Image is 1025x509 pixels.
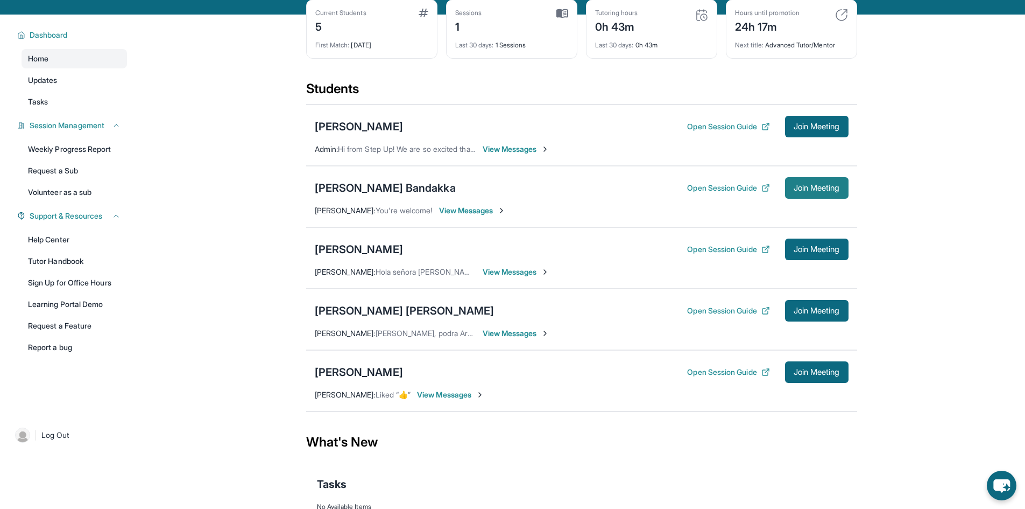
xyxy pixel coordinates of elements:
img: Chevron-Right [497,206,506,215]
div: [PERSON_NAME] [315,242,403,257]
a: Tasks [22,92,127,111]
span: Hola señora [PERSON_NAME], este es un recordatorio que [PERSON_NAME] tiene tutoria a las 5:00-6:0... [376,267,747,276]
a: Sign Up for Office Hours [22,273,127,292]
a: |Log Out [11,423,127,447]
img: card [835,9,848,22]
span: [PERSON_NAME] : [315,390,376,399]
button: Support & Resources [25,211,121,221]
span: You're welcome! [376,206,433,215]
img: card [419,9,428,17]
div: What's New [306,419,857,466]
span: [PERSON_NAME] : [315,329,376,338]
span: [PERSON_NAME] : [315,206,376,215]
img: user-img [15,428,30,443]
span: View Messages [483,267,550,277]
span: [PERSON_NAME], podra Aryan atender la sesión [PERSON_NAME] de las 3:00pm-4:00pm? [376,329,687,338]
div: Current Students [315,9,366,17]
span: Liked “👍” [376,390,411,399]
span: Tasks [28,96,48,107]
div: [PERSON_NAME] [315,365,403,380]
div: 24h 17m [735,17,800,34]
img: card [695,9,708,22]
span: Admin : [315,144,338,154]
button: Open Session Guide [687,367,769,378]
div: 1 Sessions [455,34,568,50]
div: [PERSON_NAME] [315,119,403,134]
div: 5 [315,17,366,34]
a: Help Center [22,230,127,249]
img: Chevron-Right [541,145,549,154]
span: Last 30 days : [455,41,494,49]
a: Learning Portal Demo [22,295,127,314]
button: Open Session Guide [687,305,769,316]
span: View Messages [417,389,484,400]
div: Tutoring hours [595,9,638,17]
a: Weekly Progress Report [22,140,127,159]
span: Home [28,53,48,64]
span: Join Meeting [794,185,840,191]
span: Support & Resources [30,211,102,221]
button: Join Meeting [785,300,849,322]
a: Home [22,49,127,68]
span: Log Out [41,430,69,441]
span: Dashboard [30,30,68,40]
span: Session Management [30,120,104,131]
button: Join Meeting [785,177,849,199]
img: Chevron-Right [541,268,549,276]
div: [PERSON_NAME] [PERSON_NAME] [315,303,494,318]
span: Join Meeting [794,308,840,314]
div: Advanced Tutor/Mentor [735,34,848,50]
a: Request a Feature [22,316,127,336]
a: Tutor Handbook [22,252,127,271]
button: Join Meeting [785,239,849,260]
span: View Messages [483,328,550,339]
button: chat-button [987,471,1016,500]
div: Sessions [455,9,482,17]
span: Updates [28,75,58,86]
span: Last 30 days : [595,41,634,49]
span: Join Meeting [794,246,840,253]
div: Hours until promotion [735,9,800,17]
span: Join Meeting [794,123,840,130]
div: [PERSON_NAME] Bandakka [315,180,456,196]
span: Next title : [735,41,764,49]
img: Chevron-Right [541,329,549,338]
button: Join Meeting [785,116,849,137]
span: View Messages [439,205,506,216]
button: Dashboard [25,30,121,40]
a: Report a bug [22,338,127,357]
span: | [34,429,37,442]
div: Students [306,80,857,104]
button: Open Session Guide [687,183,769,193]
div: 0h 43m [595,34,708,50]
button: Open Session Guide [687,121,769,132]
a: Request a Sub [22,161,127,180]
a: Updates [22,71,127,90]
span: Join Meeting [794,369,840,375]
button: Session Management [25,120,121,131]
div: [DATE] [315,34,428,50]
button: Join Meeting [785,361,849,383]
button: Open Session Guide [687,244,769,255]
img: card [556,9,568,18]
a: Volunteer as a sub [22,183,127,202]
span: Tasks [317,477,347,492]
span: First Match : [315,41,350,49]
div: 1 [455,17,482,34]
div: 0h 43m [595,17,638,34]
img: Chevron-Right [476,391,484,399]
span: [PERSON_NAME] : [315,267,376,276]
span: View Messages [483,144,550,155]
